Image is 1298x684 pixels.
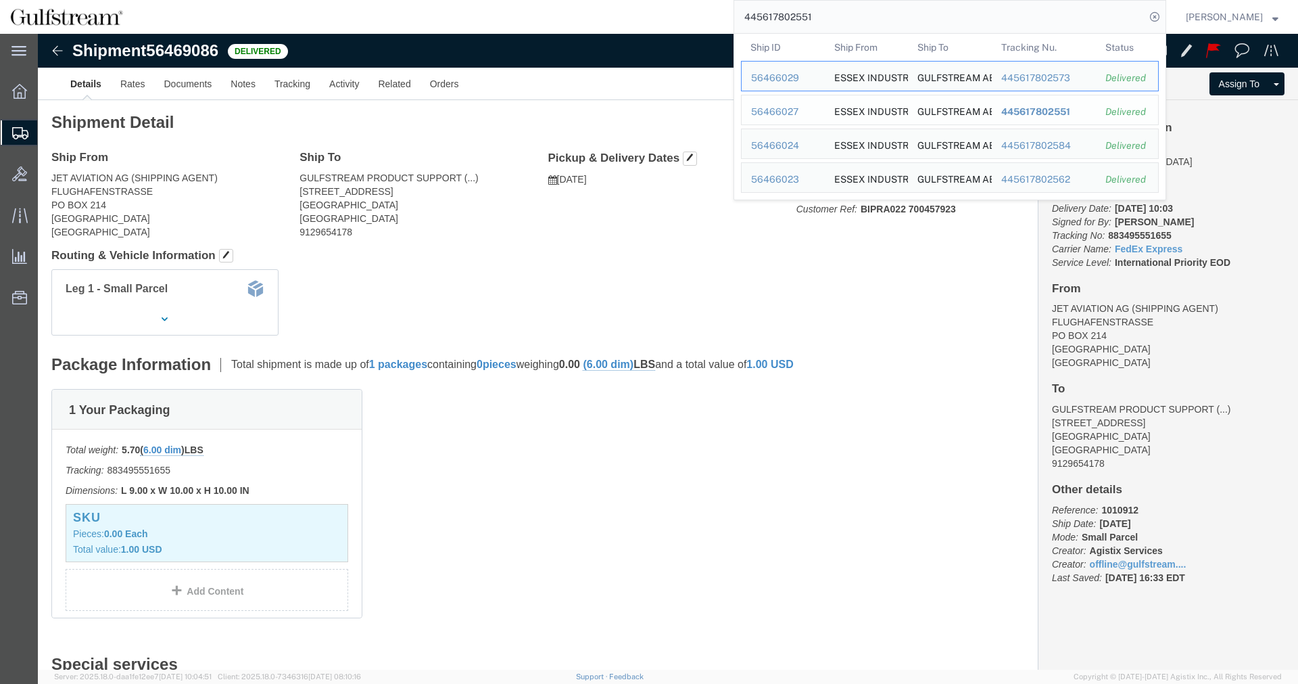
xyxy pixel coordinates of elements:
[1185,9,1279,25] button: [PERSON_NAME]
[1105,139,1149,153] div: Delivered
[825,34,909,61] th: Ship From
[1001,105,1087,119] div: 445617802551
[992,34,1097,61] th: Tracking Nu.
[917,95,982,124] div: GULFSTREAM AEROSPACE CORP
[834,95,899,124] div: ESSEX INDUSTRIES
[609,672,644,681] a: Feedback
[917,62,982,91] div: GULFSTREAM AEROSPACE CORP
[54,672,212,681] span: Server: 2025.18.0-daa1fe12ee7
[1001,106,1070,117] span: 445617802551
[751,139,815,153] div: 56466024
[751,71,815,85] div: 56466029
[734,1,1145,33] input: Search for shipment number, reference number
[751,173,815,187] div: 56466023
[1074,671,1282,683] span: Copyright © [DATE]-[DATE] Agistix Inc., All Rights Reserved
[218,672,361,681] span: Client: 2025.18.0-7346316
[576,672,610,681] a: Support
[159,672,212,681] span: [DATE] 10:04:51
[1001,139,1087,153] div: 445617802584
[9,7,124,27] img: logo
[1105,173,1149,187] div: Delivered
[38,34,1298,670] iframe: FS Legacy Container
[751,105,815,119] div: 56466027
[1001,71,1087,85] div: 445617802573
[1096,34,1159,61] th: Status
[741,34,1165,200] table: Search Results
[1186,9,1263,24] span: Jene Middleton
[308,672,361,681] span: [DATE] 08:10:16
[917,163,982,192] div: GULFSTREAM AEROSPACE CORP
[1001,173,1087,187] div: 445617802562
[917,129,982,158] div: GULFSTREAM AEROSPACE CORP
[908,34,992,61] th: Ship To
[834,163,899,192] div: ESSEX INDUSTRIES
[834,129,899,158] div: ESSEX INDUSTRIES
[834,62,899,91] div: ESSEX INDUSTRIES
[1105,71,1149,85] div: Delivered
[1105,105,1149,119] div: Delivered
[741,34,825,61] th: Ship ID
